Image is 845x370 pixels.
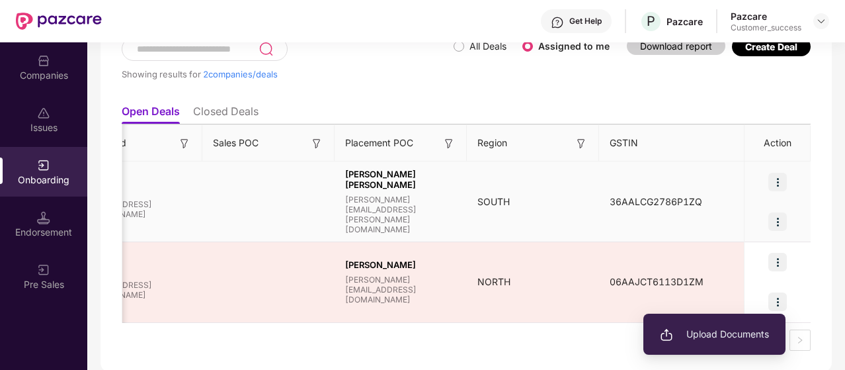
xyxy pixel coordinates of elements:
[768,212,787,231] img: icon
[744,125,811,162] th: Action
[345,275,456,304] span: [PERSON_NAME][EMAIL_ADDRESS][DOMAIN_NAME]
[789,330,811,351] li: Next Page
[768,253,787,271] img: icon
[122,69,454,79] div: Showing results for
[467,195,599,209] div: SOUTH
[745,41,797,52] div: Create Deal
[575,137,588,150] img: svg+xml;base64,PHN2ZyB3aWR0aD0iMTYiIGhlaWdodD0iMTYiIHZpZXdCb3g9IjAgMCAxNiAxNiIgZmlsbD0ibm9uZSIgeG...
[666,15,703,28] div: Pazcare
[345,169,456,190] span: [PERSON_NAME] [PERSON_NAME]
[203,69,278,79] span: 2 companies/deals
[647,13,655,29] span: P
[569,16,602,26] div: Get Help
[660,328,673,342] img: svg+xml;base64,PHN2ZyB3aWR0aD0iMjAiIGhlaWdodD0iMjAiIHZpZXdCb3g9IjAgMCAyMCAyMCIgZmlsbD0ibm9uZSIgeG...
[345,195,456,234] span: [PERSON_NAME][EMAIL_ADDRESS][PERSON_NAME][DOMAIN_NAME]
[345,259,456,270] span: [PERSON_NAME]
[213,136,259,150] span: Sales POC
[310,137,323,150] img: svg+xml;base64,PHN2ZyB3aWR0aD0iMTYiIGhlaWdodD0iMTYiIHZpZXdCb3g9IjAgMCAxNiAxNiIgZmlsbD0ibm9uZSIgeG...
[768,173,787,191] img: icon
[259,41,274,57] img: svg+xml;base64,PHN2ZyB3aWR0aD0iMjQiIGhlaWdodD0iMjUiIHZpZXdCb3g9IjAgMCAyNCAyNSIgZmlsbD0ibm9uZSIgeG...
[81,265,192,275] span: Arun T
[768,293,787,311] img: icon
[37,211,50,224] img: svg+xml;base64,PHN2ZyB3aWR0aD0iMTQuNSIgaGVpZ2h0PSIxNC41IiB2aWV3Qm94PSIwIDAgMTYgMTYiIGZpbGw9Im5vbm...
[81,280,192,300] span: [EMAIL_ADDRESS][DOMAIN_NAME]
[477,136,507,150] span: Region
[551,16,564,29] img: svg+xml;base64,PHN2ZyBpZD0iSGVscC0zMngzMiIgeG1sbnM9Imh0dHA6Ly93d3cudzMub3JnLzIwMDAvc3ZnIiB3aWR0aD...
[816,16,826,26] img: svg+xml;base64,PHN2ZyBpZD0iRHJvcGRvd24tMzJ4MzIiIHhtbG5zPSJodHRwOi8vd3d3LnczLm9yZy8yMDAwL3N2ZyIgd2...
[37,263,50,277] img: svg+xml;base64,PHN2ZyB3aWR0aD0iMjAiIGhlaWdodD0iMjAiIHZpZXdCb3g9IjAgMCAyMCAyMCIgZmlsbD0ibm9uZSIgeG...
[660,327,769,342] span: Upload Documents
[345,136,413,150] span: Placement POC
[599,196,713,207] span: 36AALCG2786P1ZQ
[467,275,599,289] div: NORTH
[193,105,259,124] li: Closed Deals
[178,137,191,150] img: svg+xml;base64,PHN2ZyB3aWR0aD0iMTYiIGhlaWdodD0iMTYiIHZpZXdCb3g9IjAgMCAxNiAxNiIgZmlsbD0ibm9uZSIgeG...
[37,54,50,68] img: svg+xml;base64,PHN2ZyBpZD0iQ29tcGFuaWVzIiB4bWxucz0iaHR0cDovL3d3dy53My5vcmcvMjAwMC9zdmciIHdpZHRoPS...
[538,40,610,52] label: Assigned to me
[627,37,725,55] button: Download report
[442,137,456,150] img: svg+xml;base64,PHN2ZyB3aWR0aD0iMTYiIGhlaWdodD0iMTYiIHZpZXdCb3g9IjAgMCAxNiAxNiIgZmlsbD0ibm9uZSIgeG...
[599,276,714,287] span: 06AAJCT6113D1ZM
[16,13,102,30] img: New Pazcare Logo
[731,10,801,23] div: Pazcare
[81,184,192,195] span: Arun T
[599,125,744,162] th: GSTIN
[81,199,192,219] span: [EMAIL_ADDRESS][DOMAIN_NAME]
[789,330,811,351] button: right
[122,105,180,124] li: Open Deals
[796,336,804,344] span: right
[469,40,506,52] label: All Deals
[37,107,50,120] img: svg+xml;base64,PHN2ZyBpZD0iSXNzdWVzX2Rpc2FibGVkIiB4bWxucz0iaHR0cDovL3d3dy53My5vcmcvMjAwMC9zdmciIH...
[731,23,801,33] div: Customer_success
[37,159,50,172] img: svg+xml;base64,PHN2ZyB3aWR0aD0iMjAiIGhlaWdodD0iMjAiIHZpZXdCb3g9IjAgMCAyMCAyMCIgZmlsbD0ibm9uZSIgeG...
